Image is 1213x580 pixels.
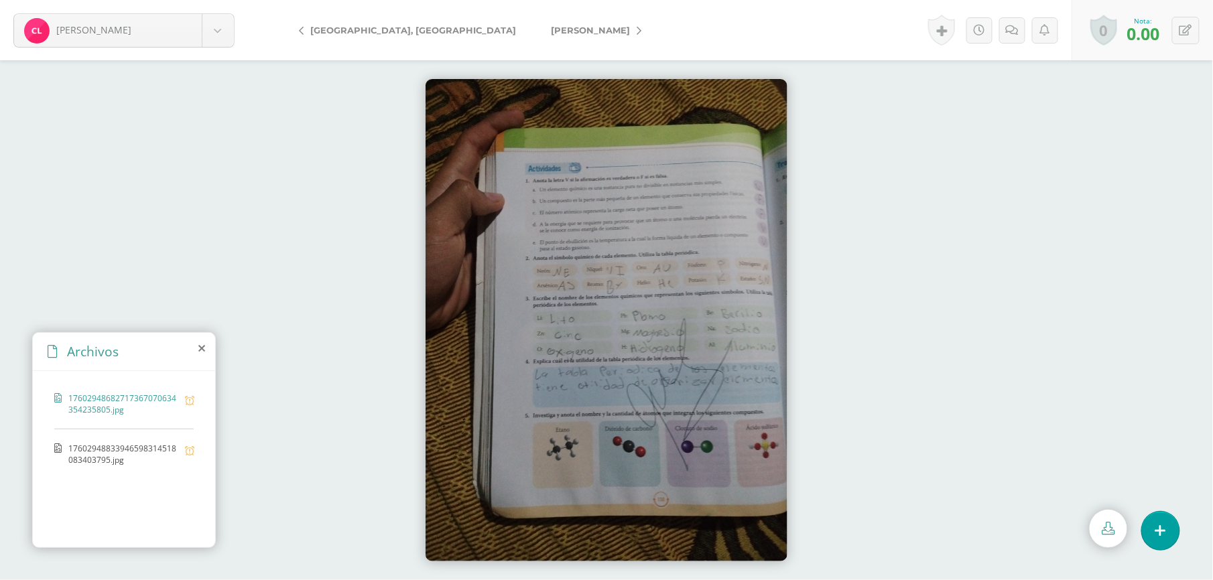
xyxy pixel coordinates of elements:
div: Nota: [1127,16,1160,25]
span: [PERSON_NAME] [56,23,131,36]
img: https://edoofiles.nyc3.digitaloceanspaces.com/cristovive/activity_submission/95a92058-0468-49ed-b... [426,79,787,561]
span: [GEOGRAPHIC_DATA], [GEOGRAPHIC_DATA] [310,25,516,35]
span: [PERSON_NAME] [551,25,630,35]
span: 17602948682717367070634354235805.jpg [68,392,178,415]
img: 2317b49c43e888753266955a3c18c824.png [24,18,50,44]
a: [PERSON_NAME] [14,14,234,47]
a: [GEOGRAPHIC_DATA], [GEOGRAPHIC_DATA] [288,14,533,46]
span: 0.00 [1127,22,1160,45]
i: close [198,343,205,354]
a: [PERSON_NAME] [533,14,652,46]
a: 0 [1090,15,1117,46]
span: Archivos [67,342,119,360]
span: 17602948833946598314518083403795.jpg [68,443,178,465]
